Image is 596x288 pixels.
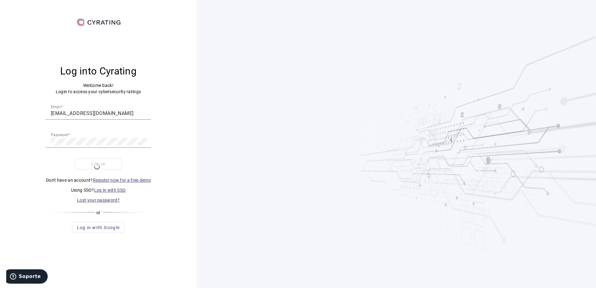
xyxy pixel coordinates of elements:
[93,178,151,183] a: Register now for a free demo
[6,269,48,285] iframe: Abre un widget desde donde se puede obtener más información
[51,105,61,109] mat-label: Email
[88,20,121,25] g: CYRATING
[77,198,120,203] a: Lost your password?
[72,222,125,233] button: Log in with Google
[94,188,126,193] a: Log in with SSO
[46,187,151,193] p: Using SSO?
[46,177,151,183] p: Don't have an account?
[77,224,120,231] span: Log in with Google
[50,209,146,216] div: or
[46,65,151,77] h3: Log into Cyrating
[46,82,151,95] p: Welcome back! Login to access your cybersecurity ratings
[51,133,68,137] mat-label: Password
